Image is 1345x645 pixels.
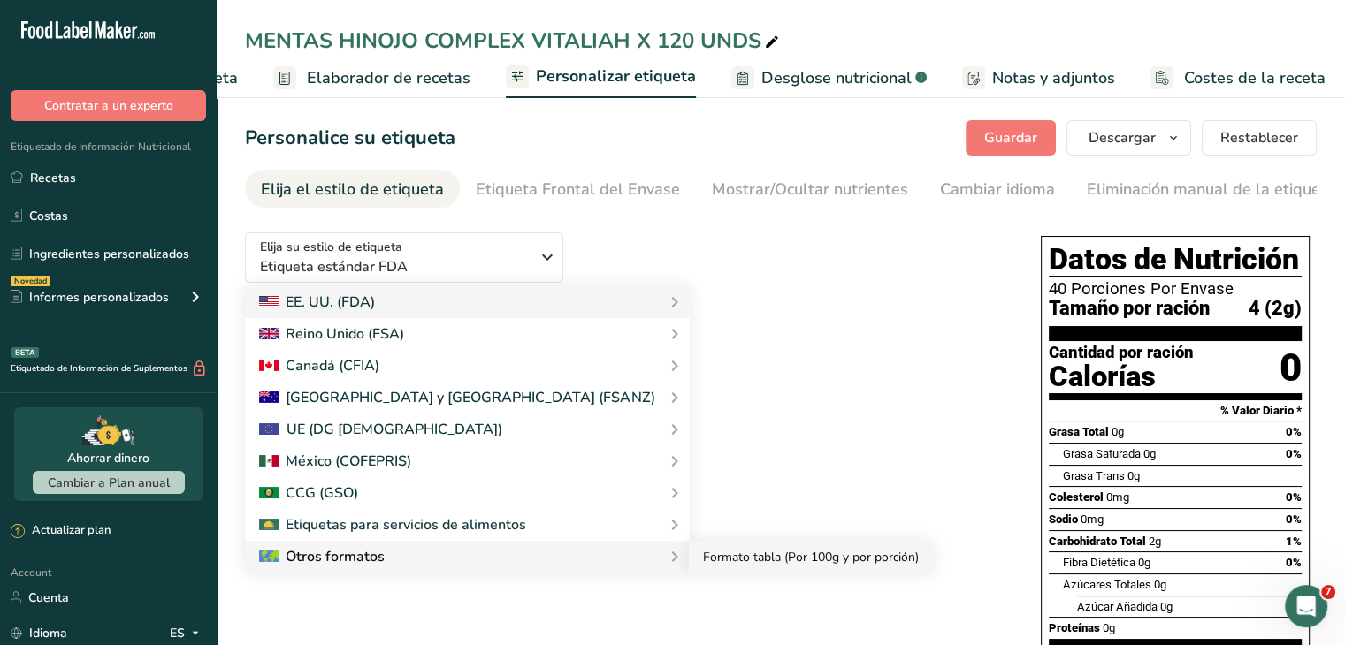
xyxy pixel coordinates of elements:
span: Sodio [1049,512,1078,526]
span: 4 (2g) [1249,298,1302,320]
span: 0g [1127,469,1140,482]
button: Elija su estilo de etiqueta Etiqueta estándar FDA [245,232,563,283]
div: Cantidad por ración [1049,345,1194,361]
button: Restablecer [1202,120,1317,156]
div: Novedad [11,276,50,286]
span: 0mg [1106,490,1129,504]
div: MENTAS HINOJO COMPLEX VITALIAH X 120 UNDS [245,25,783,57]
span: Guardar [984,127,1037,148]
span: Fibra Dietética [1063,556,1135,569]
div: BETA [11,347,39,358]
span: 0g [1154,578,1166,591]
h1: Datos de Nutrición [1049,244,1302,277]
span: Grasa Saturada [1063,447,1141,460]
span: Carbohidrato Total [1049,535,1146,548]
span: 0% [1286,425,1302,438]
span: Colesterol [1049,490,1104,504]
div: Canadá (CFIA) [259,355,379,376]
button: Guardar [966,120,1056,156]
span: 0mg [1081,512,1104,526]
span: 0g [1112,425,1124,438]
span: 2g [1149,535,1161,548]
button: Descargar [1066,120,1191,156]
span: Azúcar Añadida [1077,600,1158,613]
a: Costes de la receta [1150,58,1326,98]
span: 0g [1103,621,1115,634]
span: 0% [1286,512,1302,526]
span: Desglose nutricional [761,66,912,90]
span: 0g [1160,600,1173,613]
div: 0 [1280,345,1302,392]
a: Personalizar etiqueta [506,57,696,99]
div: EE. UU. (FDA) [259,292,375,313]
div: CCG (GSO) [259,482,358,504]
span: Grasa Trans [1063,469,1125,482]
span: Azúcares Totales [1063,578,1151,591]
span: Tamaño por ración [1049,298,1210,320]
div: Mostrar/Ocultar nutrientes [712,178,908,201]
div: UE (DG [DEMOGRAPHIC_DATA]) [259,419,502,440]
span: 0g [1143,447,1156,460]
span: Grasa Total [1049,425,1109,438]
div: Elija el estilo de etiqueta [261,178,444,201]
span: 0% [1286,490,1302,504]
div: Etiqueta Frontal del Envase [476,178,680,201]
button: Cambiar a Plan anual [33,471,185,494]
a: Notas y adjuntos [962,58,1115,98]
span: Etiqueta estándar FDA [260,256,530,277]
a: Desglose nutricional [731,58,927,98]
span: 1% [1286,535,1302,548]
span: 0% [1286,447,1302,460]
span: Personalizar etiqueta [536,64,696,88]
div: México (COFEPRIS) [259,451,411,472]
div: Actualizar plan [11,522,111,540]
div: Otros formatos [259,546,385,567]
div: Etiquetas para servicios de alimentos [259,514,526,535]
button: Contratar a un experto [11,90,206,121]
div: [GEOGRAPHIC_DATA] y [GEOGRAPHIC_DATA] (FSANZ) [259,387,654,408]
div: Informes personalizados [11,288,169,307]
span: 0% [1286,556,1302,569]
span: Elija su estilo de etiqueta [260,238,402,256]
span: Proteínas [1049,621,1100,634]
span: 7 [1321,585,1335,599]
h1: Personalice su etiqueta [245,124,455,153]
div: Reino Unido (FSA) [259,323,404,345]
a: Elaborador de recetas [273,58,470,98]
div: Calorías [1049,361,1194,393]
span: 0g [1138,556,1150,569]
span: Restablecer [1220,127,1298,148]
a: Formato tabla (Por 100g y por porción) [689,541,933,573]
img: 2Q== [259,487,279,499]
div: ES [170,622,206,643]
section: % Valor Diario * [1049,400,1302,421]
span: Elaborador de recetas [307,66,470,90]
iframe: Intercom live chat [1285,585,1327,627]
span: Notas y adjuntos [992,66,1115,90]
div: Ahorrar dinero [67,449,149,467]
div: 40 Porciones Por Envase [1049,280,1302,298]
span: Cambiar a Plan anual [48,474,170,491]
span: Descargar [1089,127,1156,148]
span: Costes de la receta [1184,66,1326,90]
div: Cambiar idioma [940,178,1055,201]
